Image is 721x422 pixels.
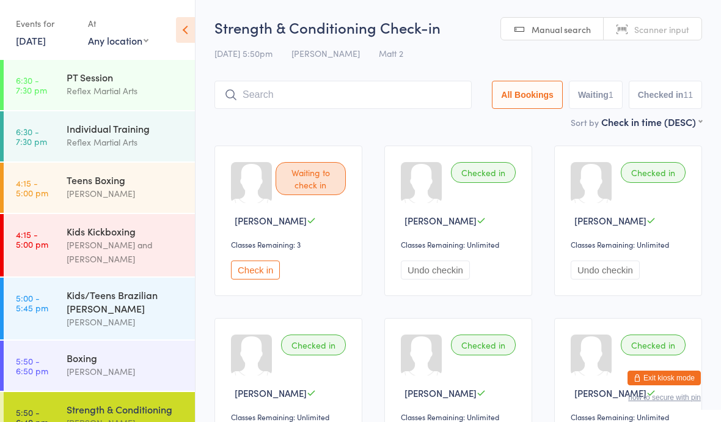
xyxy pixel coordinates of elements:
div: Classes Remaining: Unlimited [231,412,350,422]
time: 6:30 - 7:30 pm [16,127,47,146]
button: Waiting1 [569,81,623,109]
div: 11 [683,90,693,100]
div: Boxing [67,351,185,365]
div: [PERSON_NAME] [67,315,185,329]
div: Classes Remaining: Unlimited [401,239,519,250]
input: Search [214,81,472,109]
button: Undo checkin [401,261,470,279]
time: 4:15 - 5:00 pm [16,229,48,249]
div: Reflex Martial Arts [67,84,185,98]
a: 4:15 -5:00 pmTeens Boxing[PERSON_NAME] [4,163,195,213]
time: 5:50 - 6:50 pm [16,356,48,376]
button: how to secure with pin [628,393,701,402]
span: [PERSON_NAME] [574,214,646,227]
div: Teens Boxing [67,173,185,187]
button: Check in [231,261,280,279]
span: Manual search [532,23,591,35]
a: 4:15 -5:00 pmKids Kickboxing[PERSON_NAME] and [PERSON_NAME] [4,214,195,276]
div: At [88,13,148,34]
span: [PERSON_NAME] [235,387,307,399]
div: Classes Remaining: 3 [231,239,350,250]
a: 6:30 -7:30 pmIndividual TrainingReflex Martial Arts [4,111,195,161]
span: [PERSON_NAME] [404,387,477,399]
span: Matt 2 [379,47,403,59]
span: [PERSON_NAME] [291,47,360,59]
time: 4:15 - 5:00 pm [16,178,48,198]
div: Reflex Martial Arts [67,135,185,149]
span: [PERSON_NAME] [404,214,477,227]
div: Strength & Conditioning [67,402,185,416]
button: All Bookings [492,81,563,109]
div: Checked in [451,162,516,183]
span: [PERSON_NAME] [235,214,307,227]
div: 1 [609,90,613,100]
a: [DATE] [16,34,46,47]
time: 5:00 - 5:45 pm [16,293,48,313]
label: Sort by [571,116,599,128]
a: 5:00 -5:45 pmKids/Teens Brazilian [PERSON_NAME][PERSON_NAME] [4,278,195,339]
div: Check in time (DESC) [601,115,702,128]
div: PT Session [67,70,185,84]
time: 6:30 - 7:30 pm [16,75,47,95]
div: Checked in [281,335,346,355]
div: Classes Remaining: Unlimited [571,412,689,422]
div: Checked in [621,335,686,355]
button: Checked in11 [629,81,702,109]
h2: Strength & Conditioning Check-in [214,17,702,37]
div: Kids/Teens Brazilian [PERSON_NAME] [67,288,185,315]
div: Events for [16,13,76,34]
span: Scanner input [634,23,689,35]
div: Classes Remaining: Unlimited [401,412,519,422]
a: 6:30 -7:30 pmPT SessionReflex Martial Arts [4,60,195,110]
button: Exit kiosk mode [628,371,701,385]
div: Checked in [621,162,686,183]
div: Checked in [451,335,516,355]
div: Classes Remaining: Unlimited [571,239,689,250]
span: [DATE] 5:50pm [214,47,273,59]
button: Undo checkin [571,261,640,279]
div: [PERSON_NAME] [67,187,185,201]
a: 5:50 -6:50 pmBoxing[PERSON_NAME] [4,341,195,391]
div: Kids Kickboxing [67,224,185,238]
div: Waiting to check in [276,162,346,195]
span: [PERSON_NAME] [574,387,646,399]
div: [PERSON_NAME] and [PERSON_NAME] [67,238,185,266]
div: Individual Training [67,122,185,135]
div: [PERSON_NAME] [67,365,185,379]
div: Any location [88,34,148,47]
